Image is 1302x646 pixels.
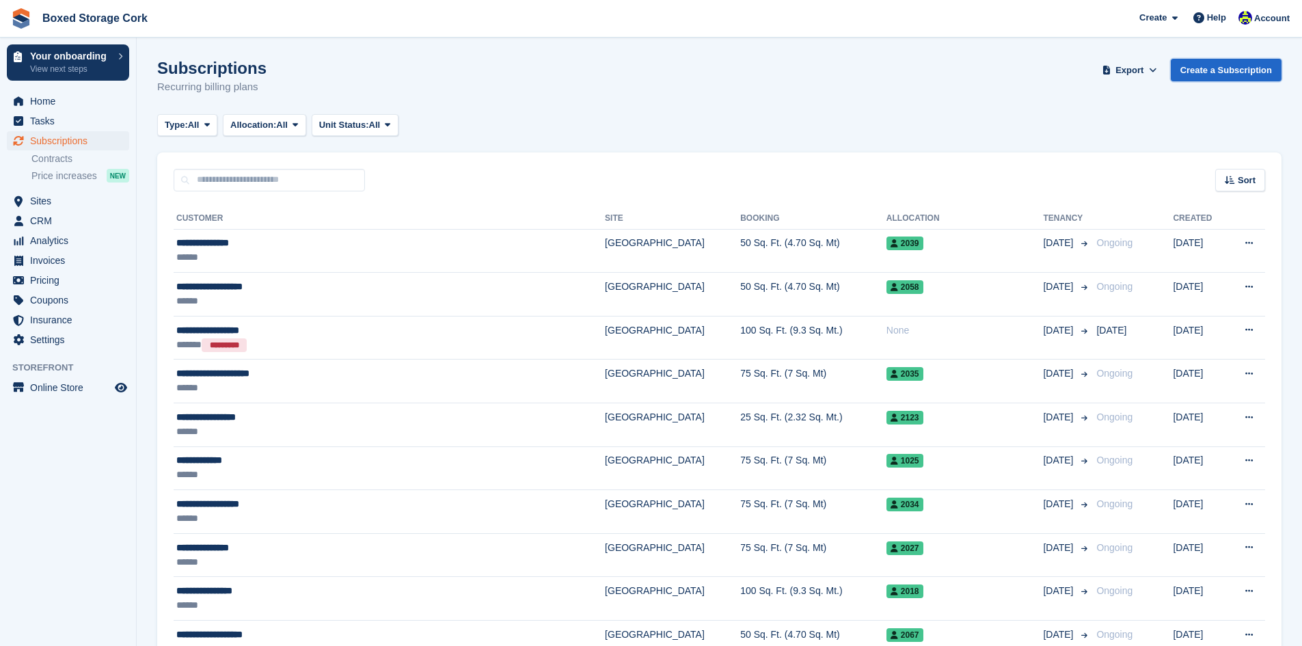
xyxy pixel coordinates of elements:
[605,208,740,230] th: Site
[740,316,886,360] td: 100 Sq. Ft. (9.3 Sq. Mt.)
[7,378,129,397] a: menu
[1173,208,1226,230] th: Created
[1043,236,1076,250] span: [DATE]
[1043,497,1076,511] span: [DATE]
[1173,533,1226,577] td: [DATE]
[740,446,886,490] td: 75 Sq. Ft. (7 Sq. Mt)
[12,361,136,375] span: Storefront
[1096,412,1133,422] span: Ongoing
[1254,12,1290,25] span: Account
[1173,446,1226,490] td: [DATE]
[1238,11,1252,25] img: Vincent
[30,211,112,230] span: CRM
[886,541,923,555] span: 2027
[7,291,129,310] a: menu
[30,92,112,111] span: Home
[1043,208,1091,230] th: Tenancy
[1238,174,1256,187] span: Sort
[1100,59,1160,81] button: Export
[886,237,923,250] span: 2039
[886,367,923,381] span: 2035
[7,231,129,250] a: menu
[7,271,129,290] a: menu
[188,118,200,132] span: All
[30,251,112,270] span: Invoices
[605,273,740,317] td: [GEOGRAPHIC_DATA]
[30,131,112,150] span: Subscriptions
[7,191,129,211] a: menu
[113,379,129,396] a: Preview store
[1096,542,1133,553] span: Ongoing
[1096,455,1133,466] span: Ongoing
[11,8,31,29] img: stora-icon-8386f47178a22dfd0bd8f6a31ec36ba5ce8667c1dd55bd0f319d3a0aa187defe.svg
[107,169,129,183] div: NEW
[1043,541,1076,555] span: [DATE]
[886,323,1044,338] div: None
[605,446,740,490] td: [GEOGRAPHIC_DATA]
[1043,366,1076,381] span: [DATE]
[740,273,886,317] td: 50 Sq. Ft. (4.70 Sq. Mt)
[886,584,923,598] span: 2018
[30,310,112,329] span: Insurance
[1096,629,1133,640] span: Ongoing
[319,118,369,132] span: Unit Status:
[1173,360,1226,403] td: [DATE]
[1139,11,1167,25] span: Create
[1043,628,1076,642] span: [DATE]
[886,628,923,642] span: 2067
[605,403,740,447] td: [GEOGRAPHIC_DATA]
[1173,273,1226,317] td: [DATE]
[369,118,381,132] span: All
[740,577,886,621] td: 100 Sq. Ft. (9.3 Sq. Mt.)
[1043,410,1076,425] span: [DATE]
[157,59,267,77] h1: Subscriptions
[1043,453,1076,468] span: [DATE]
[276,118,288,132] span: All
[1173,316,1226,360] td: [DATE]
[7,131,129,150] a: menu
[7,211,129,230] a: menu
[7,330,129,349] a: menu
[31,170,97,183] span: Price increases
[740,490,886,534] td: 75 Sq. Ft. (7 Sq. Mt)
[886,411,923,425] span: 2123
[1043,280,1076,294] span: [DATE]
[7,44,129,81] a: Your onboarding View next steps
[605,316,740,360] td: [GEOGRAPHIC_DATA]
[1096,325,1126,336] span: [DATE]
[605,229,740,273] td: [GEOGRAPHIC_DATA]
[1096,237,1133,248] span: Ongoing
[30,231,112,250] span: Analytics
[30,378,112,397] span: Online Store
[886,498,923,511] span: 2034
[1207,11,1226,25] span: Help
[740,229,886,273] td: 50 Sq. Ft. (4.70 Sq. Mt)
[605,360,740,403] td: [GEOGRAPHIC_DATA]
[1043,323,1076,338] span: [DATE]
[1171,59,1281,81] a: Create a Subscription
[37,7,153,29] a: Boxed Storage Cork
[30,291,112,310] span: Coupons
[1096,368,1133,379] span: Ongoing
[1173,577,1226,621] td: [DATE]
[7,92,129,111] a: menu
[165,118,188,132] span: Type:
[7,251,129,270] a: menu
[30,111,112,131] span: Tasks
[7,111,129,131] a: menu
[1043,584,1076,598] span: [DATE]
[230,118,276,132] span: Allocation:
[1173,403,1226,447] td: [DATE]
[886,208,1044,230] th: Allocation
[605,577,740,621] td: [GEOGRAPHIC_DATA]
[30,271,112,290] span: Pricing
[7,310,129,329] a: menu
[1096,281,1133,292] span: Ongoing
[740,208,886,230] th: Booking
[605,490,740,534] td: [GEOGRAPHIC_DATA]
[157,114,217,137] button: Type: All
[223,114,306,137] button: Allocation: All
[157,79,267,95] p: Recurring billing plans
[30,191,112,211] span: Sites
[740,403,886,447] td: 25 Sq. Ft. (2.32 Sq. Mt.)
